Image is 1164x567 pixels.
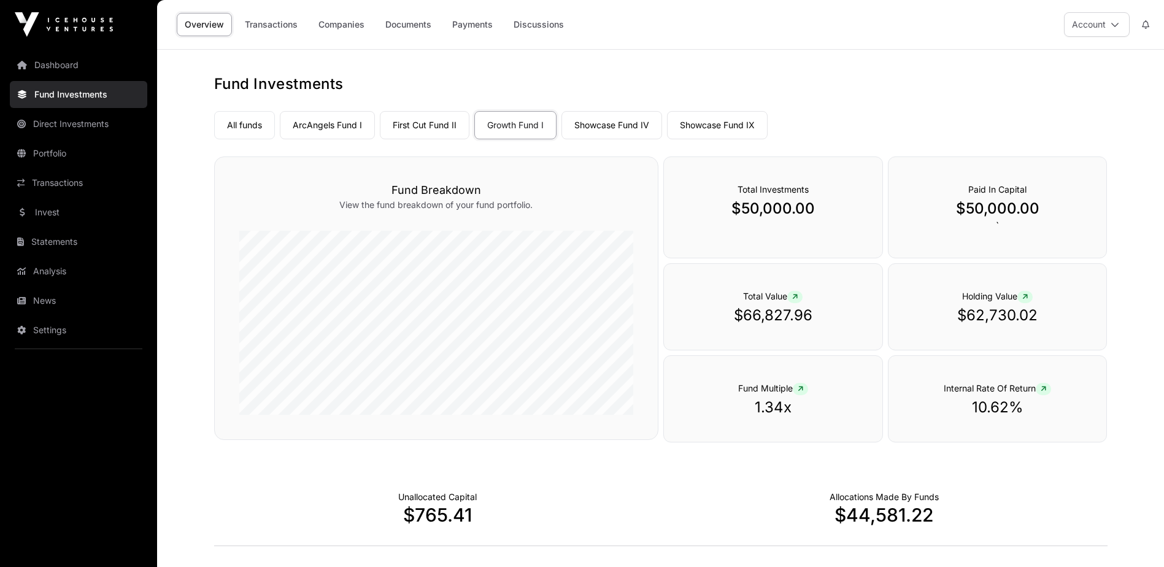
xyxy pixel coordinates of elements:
[10,317,147,344] a: Settings
[10,199,147,226] a: Invest
[444,13,501,36] a: Payments
[688,398,858,417] p: 1.34x
[10,228,147,255] a: Statements
[688,306,858,325] p: $66,827.96
[10,110,147,137] a: Direct Investments
[310,13,372,36] a: Companies
[506,13,572,36] a: Discussions
[913,398,1082,417] p: 10.62%
[280,111,375,139] a: ArcAngels Fund I
[214,74,1108,94] h1: Fund Investments
[15,12,113,37] img: Icehouse Ventures Logo
[561,111,662,139] a: Showcase Fund IV
[214,111,275,139] a: All funds
[888,156,1108,258] div: `
[830,491,939,503] p: Capital Deployed Into Companies
[10,140,147,167] a: Portfolio
[688,199,858,218] p: $50,000.00
[661,504,1108,526] p: $44,581.22
[913,306,1082,325] p: $62,730.02
[913,199,1082,218] p: $50,000.00
[743,291,803,301] span: Total Value
[667,111,768,139] a: Showcase Fund IX
[10,287,147,314] a: News
[177,13,232,36] a: Overview
[962,291,1033,301] span: Holding Value
[10,258,147,285] a: Analysis
[738,184,809,195] span: Total Investments
[237,13,306,36] a: Transactions
[10,169,147,196] a: Transactions
[239,199,633,211] p: View the fund breakdown of your fund portfolio.
[10,81,147,108] a: Fund Investments
[1064,12,1130,37] button: Account
[398,491,477,503] p: Cash not yet allocated
[10,52,147,79] a: Dashboard
[738,383,808,393] span: Fund Multiple
[380,111,469,139] a: First Cut Fund II
[239,182,633,199] h3: Fund Breakdown
[474,111,557,139] a: Growth Fund I
[214,504,661,526] p: $765.41
[968,184,1027,195] span: Paid In Capital
[944,383,1051,393] span: Internal Rate Of Return
[377,13,439,36] a: Documents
